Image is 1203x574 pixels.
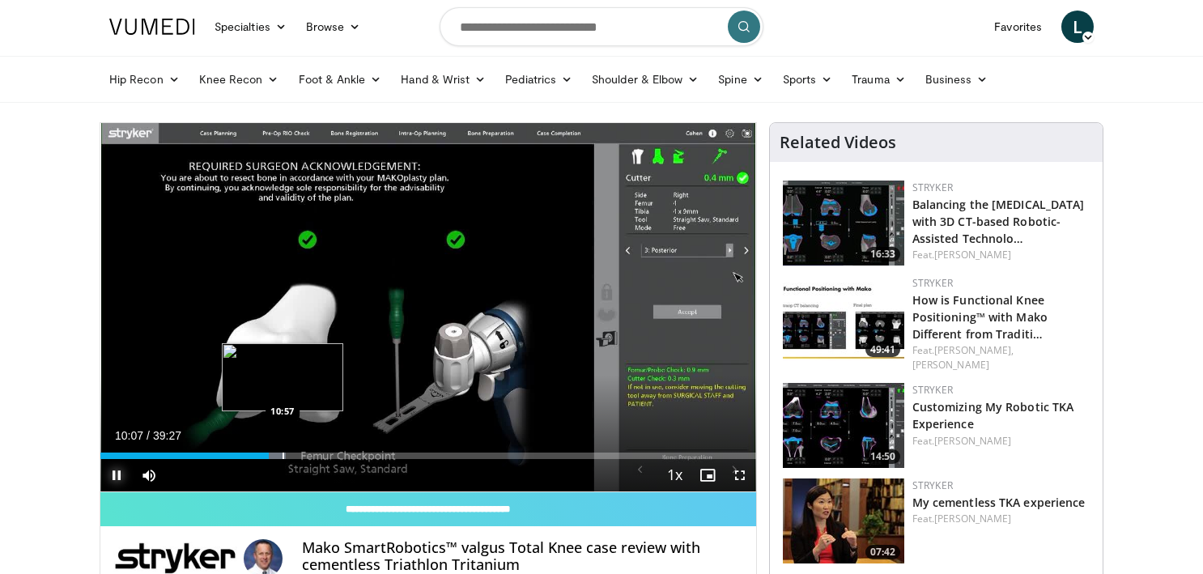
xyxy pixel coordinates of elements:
a: Trauma [842,63,916,96]
h4: Mako SmartRobotics™ valgus Total Knee case review with cementless Triathlon Tritanium [302,539,742,574]
a: 07:42 [783,478,904,563]
div: Progress Bar [100,453,756,459]
span: / [147,429,150,442]
div: Feat. [912,434,1090,449]
a: Balancing the [MEDICAL_DATA] with 3D CT-based Robotic-Assisted Technolo… [912,197,1085,246]
a: [PERSON_NAME] [934,248,1011,261]
button: Mute [133,459,165,491]
a: Stryker [912,181,953,194]
a: Hand & Wrist [391,63,495,96]
button: Fullscreen [724,459,756,491]
a: Stryker [912,383,953,397]
button: Playback Rate [659,459,691,491]
video-js: Video Player [100,123,756,492]
a: Shoulder & Elbow [582,63,708,96]
a: Specialties [205,11,296,43]
a: 14:50 [783,383,904,468]
a: Business [916,63,998,96]
a: Favorites [984,11,1052,43]
span: 07:42 [865,545,900,559]
img: image.jpeg [222,343,343,411]
a: Knee Recon [189,63,289,96]
a: Stryker [912,478,953,492]
a: L [1061,11,1094,43]
a: [PERSON_NAME] [912,358,989,372]
div: Feat. [912,248,1090,262]
a: Sports [773,63,843,96]
a: 16:33 [783,181,904,266]
a: Stryker [912,276,953,290]
a: Browse [296,11,371,43]
img: 4b492601-1f86-4970-ad60-0382e120d266.150x105_q85_crop-smart_upscale.jpg [783,478,904,563]
img: 26055920-f7a6-407f-820a-2bd18e419f3d.150x105_q85_crop-smart_upscale.jpg [783,383,904,468]
button: Enable picture-in-picture mode [691,459,724,491]
span: 10:07 [115,429,143,442]
span: 14:50 [865,449,900,464]
a: Customizing My Robotic TKA Experience [912,399,1074,432]
a: [PERSON_NAME] [934,512,1011,525]
a: 49:41 [783,276,904,361]
a: My cementless TKA experience [912,495,1086,510]
img: aececb5f-a7d6-40bb-96d9-26cdf3a45450.150x105_q85_crop-smart_upscale.jpg [783,181,904,266]
a: Hip Recon [100,63,189,96]
span: 39:27 [153,429,181,442]
div: Feat. [912,512,1090,526]
span: 16:33 [865,247,900,261]
a: How is Functional Knee Positioning™ with Mako Different from Traditi… [912,292,1048,342]
img: VuMedi Logo [109,19,195,35]
a: Pediatrics [495,63,582,96]
a: [PERSON_NAME], [934,343,1014,357]
a: Foot & Ankle [289,63,392,96]
a: Spine [708,63,772,96]
a: [PERSON_NAME] [934,434,1011,448]
img: ffdd9326-d8c6-4f24-b7c0-24c655ed4ab2.150x105_q85_crop-smart_upscale.jpg [783,276,904,361]
button: Pause [100,459,133,491]
h4: Related Videos [780,133,896,152]
span: 49:41 [865,342,900,357]
input: Search topics, interventions [440,7,763,46]
div: Feat. [912,343,1090,372]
